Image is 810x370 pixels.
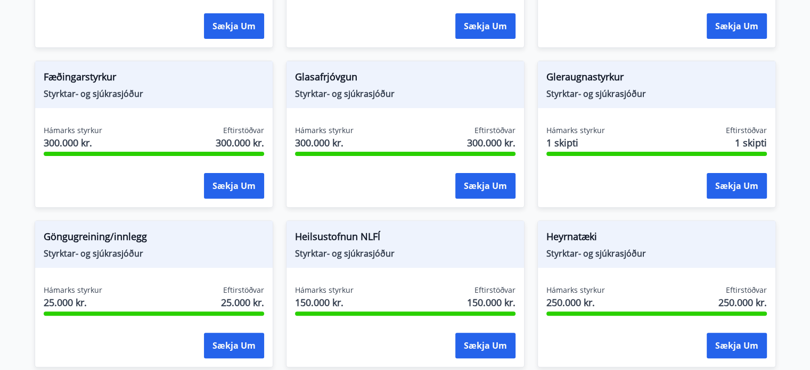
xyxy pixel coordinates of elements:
button: Sækja um [707,173,767,199]
span: Hámarks styrkur [44,285,102,295]
span: Eftirstöðvar [474,125,516,136]
button: Sækja um [707,13,767,39]
button: Sækja um [455,13,516,39]
span: Hámarks styrkur [546,125,605,136]
span: Eftirstöðvar [474,285,516,295]
span: Hámarks styrkur [295,285,354,295]
span: Göngugreining/innlegg [44,229,264,248]
span: 1 skipti [546,136,605,150]
button: Sækja um [204,13,264,39]
span: Eftirstöðvar [223,125,264,136]
span: Styrktar- og sjúkrasjóður [546,248,767,259]
span: 25.000 kr. [44,295,102,309]
span: 1 skipti [735,136,767,150]
button: Sækja um [455,333,516,358]
span: Styrktar- og sjúkrasjóður [295,248,516,259]
span: Styrktar- og sjúkrasjóður [546,88,767,100]
span: 150.000 kr. [295,295,354,309]
span: Hámarks styrkur [295,125,354,136]
span: 250.000 kr. [546,295,605,309]
span: Heilsustofnun NLFÍ [295,229,516,248]
span: 300.000 kr. [467,136,516,150]
span: Styrktar- og sjúkrasjóður [44,88,264,100]
span: 300.000 kr. [44,136,102,150]
span: 25.000 kr. [221,295,264,309]
span: Styrktar- og sjúkrasjóður [295,88,516,100]
span: 250.000 kr. [718,295,767,309]
button: Sækja um [455,173,516,199]
span: Eftirstöðvar [726,285,767,295]
span: Glasafrjóvgun [295,70,516,88]
button: Sækja um [204,173,264,199]
span: Eftirstöðvar [726,125,767,136]
span: 150.000 kr. [467,295,516,309]
span: Hámarks styrkur [44,125,102,136]
button: Sækja um [707,333,767,358]
span: Fæðingarstyrkur [44,70,264,88]
span: Styrktar- og sjúkrasjóður [44,248,264,259]
button: Sækja um [204,333,264,358]
span: Gleraugnastyrkur [546,70,767,88]
span: Eftirstöðvar [223,285,264,295]
span: 300.000 kr. [295,136,354,150]
span: Heyrnatæki [546,229,767,248]
span: Hámarks styrkur [546,285,605,295]
span: 300.000 kr. [216,136,264,150]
